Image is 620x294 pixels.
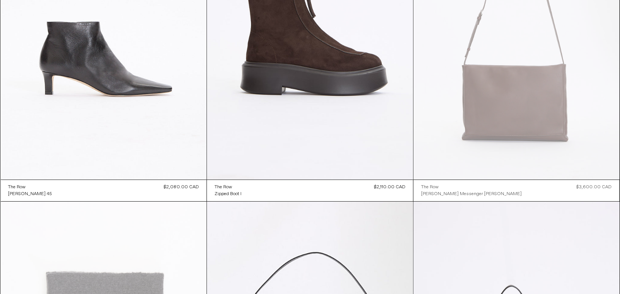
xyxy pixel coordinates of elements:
[421,184,439,191] div: The Row
[421,191,522,197] div: [PERSON_NAME] Messenger [PERSON_NAME]
[421,191,522,197] a: [PERSON_NAME] Messenger [PERSON_NAME]
[8,191,52,197] div: [PERSON_NAME] 45
[215,191,241,197] a: Zipped Boot I
[421,184,522,191] a: The Row
[215,191,241,197] div: Zipped Boot I
[215,184,241,191] a: The Row
[374,184,405,191] div: $2,110.00 CAD
[8,184,26,191] div: The Row
[164,184,199,191] div: $2,080.00 CAD
[215,184,232,191] div: The Row
[577,184,612,191] div: $3,600.00 CAD
[8,184,52,191] a: The Row
[8,191,52,197] a: [PERSON_NAME] 45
